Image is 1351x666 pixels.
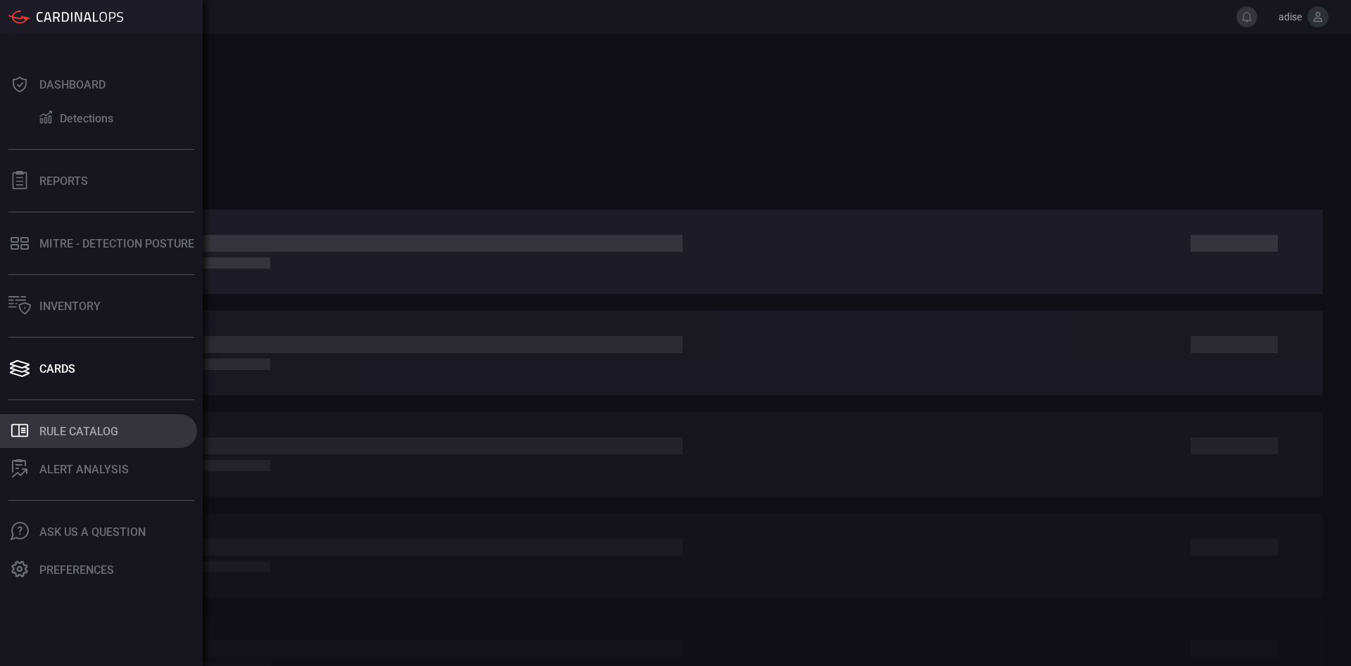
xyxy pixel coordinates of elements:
div: Rule Catalog [39,425,118,438]
div: Ask Us A Question [39,525,146,539]
div: Cards [39,362,75,376]
div: Inventory [39,300,101,313]
div: Reports [39,174,88,188]
div: ALERT ANALYSIS [39,463,129,476]
div: Preferences [39,563,114,577]
div: MITRE - Detection Posture [39,237,194,250]
div: Dashboard [39,78,106,91]
div: Detections [60,112,113,125]
span: adise [1263,11,1302,23]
